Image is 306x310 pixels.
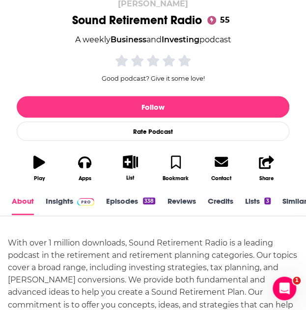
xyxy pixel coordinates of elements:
[198,149,244,187] a: Contact
[167,196,195,215] a: Reviews
[126,175,134,181] div: List
[12,196,34,215] a: About
[62,149,108,187] button: Apps
[17,122,289,141] div: Rate Podcast
[17,149,62,187] button: Play
[146,35,162,44] span: and
[259,175,274,182] div: Share
[207,196,233,215] a: Credits
[102,75,205,82] span: Good podcast? Give it some love!
[75,33,231,46] div: A weekly podcast
[46,196,94,215] a: InsightsPodchaser Pro
[293,277,301,284] span: 1
[79,175,91,182] div: Apps
[162,35,199,44] a: Investing
[211,175,231,182] div: Contact
[210,14,234,26] span: 55
[264,197,270,204] div: 3
[153,149,199,187] button: Bookmark
[34,175,45,182] div: Play
[206,14,234,26] a: 55
[163,175,189,182] div: Bookmark
[143,197,155,204] div: 338
[17,96,289,118] button: Follow
[80,54,227,82] div: Good podcast? Give it some love!
[106,196,155,215] a: Episodes338
[273,277,296,300] iframe: Intercom live chat
[245,196,270,215] a: Lists3
[111,35,146,44] a: Business
[77,198,94,206] img: Podchaser Pro
[244,149,290,187] button: Share
[108,149,153,187] button: List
